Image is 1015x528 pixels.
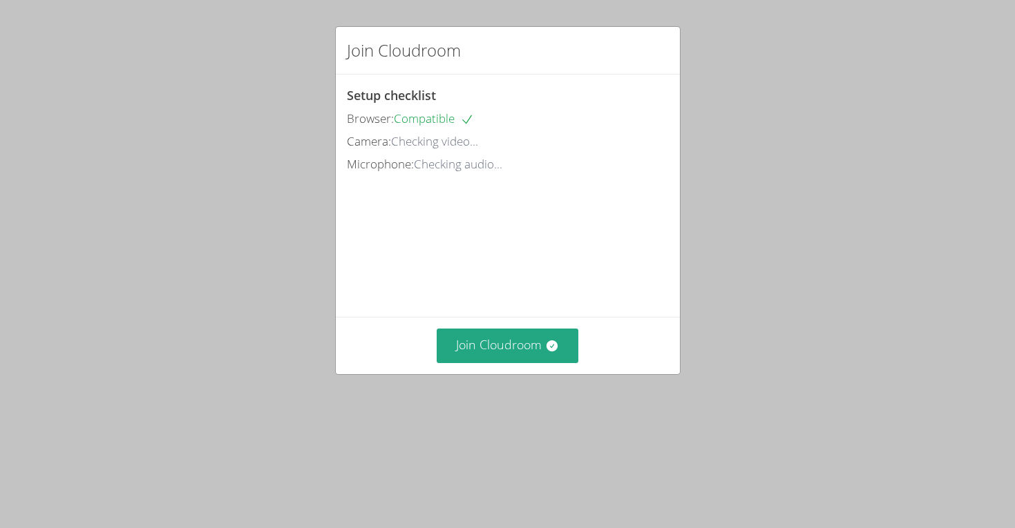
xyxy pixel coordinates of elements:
span: Checking audio... [414,156,502,172]
span: Microphone: [347,156,414,172]
span: Camera: [347,133,391,149]
span: Setup checklist [347,87,436,104]
h2: Join Cloudroom [347,38,461,63]
span: Browser: [347,110,394,126]
span: Checking video... [391,133,478,149]
button: Join Cloudroom [437,329,578,362]
span: Compatible [394,110,474,126]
